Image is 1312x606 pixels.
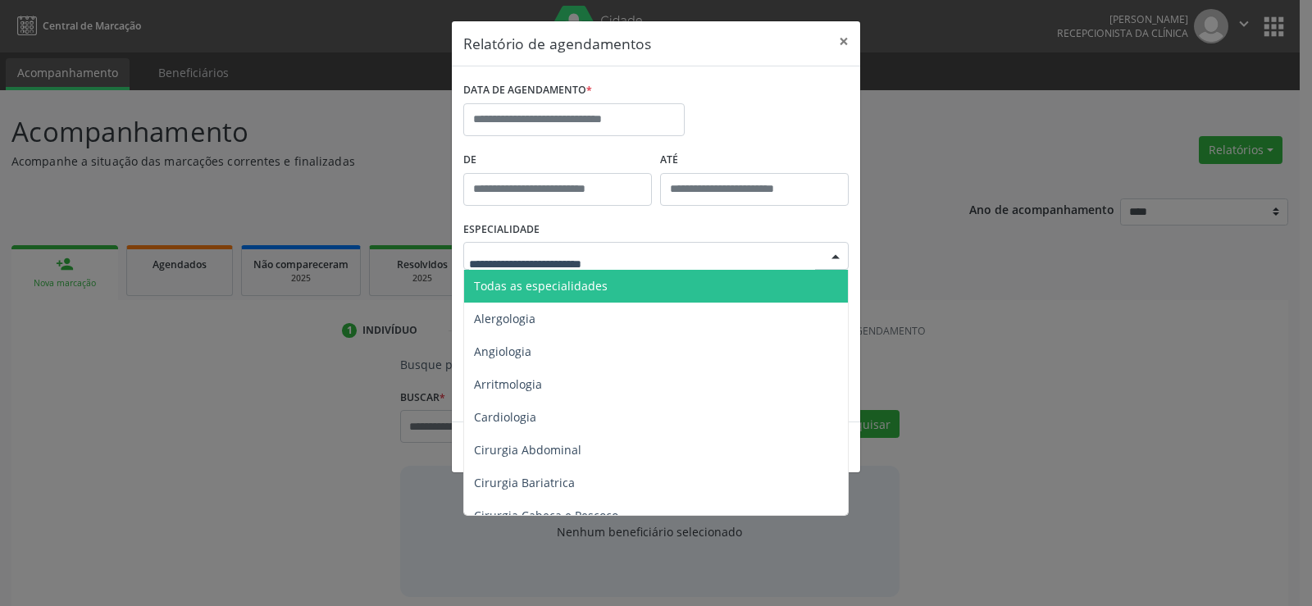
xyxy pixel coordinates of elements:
[660,148,849,173] label: ATÉ
[827,21,860,62] button: Close
[474,344,531,359] span: Angiologia
[474,508,618,523] span: Cirurgia Cabeça e Pescoço
[463,33,651,54] h5: Relatório de agendamentos
[463,148,652,173] label: De
[474,475,575,490] span: Cirurgia Bariatrica
[474,409,536,425] span: Cardiologia
[474,278,608,294] span: Todas as especialidades
[474,311,535,326] span: Alergologia
[463,217,540,243] label: ESPECIALIDADE
[463,78,592,103] label: DATA DE AGENDAMENTO
[474,442,581,458] span: Cirurgia Abdominal
[474,376,542,392] span: Arritmologia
